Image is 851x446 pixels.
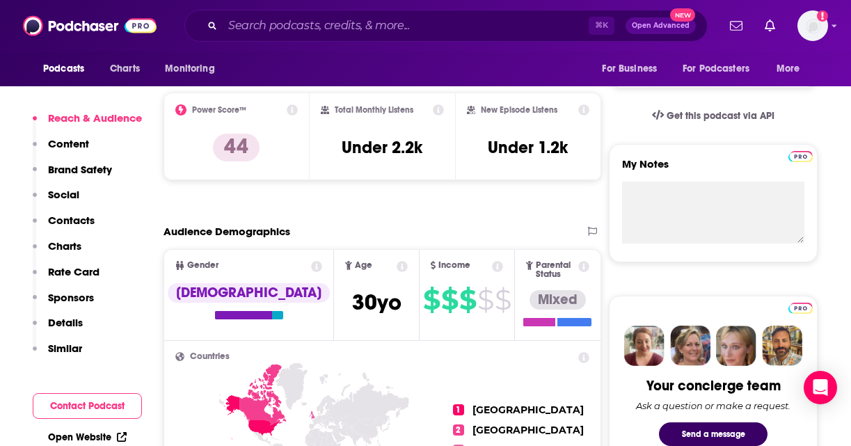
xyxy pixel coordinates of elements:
button: Show profile menu [797,10,828,41]
svg: Add a profile image [817,10,828,22]
p: Charts [48,239,81,253]
img: User Profile [797,10,828,41]
span: Countries [190,352,230,361]
span: Age [355,261,372,270]
span: ⌘ K [589,17,614,35]
div: Your concierge team [646,377,781,395]
label: My Notes [622,157,804,182]
span: Parental Status [536,261,575,279]
img: Podchaser - Follow, Share and Rate Podcasts [23,13,157,39]
p: Sponsors [48,291,94,304]
a: Open Website [48,431,127,443]
button: Similar [33,342,82,367]
span: For Business [602,59,657,79]
button: open menu [767,56,818,82]
button: Contact Podcast [33,393,142,419]
p: 44 [213,134,260,161]
span: More [777,59,800,79]
p: Brand Safety [48,163,112,176]
p: Details [48,316,83,329]
span: $ [441,289,458,311]
span: Gender [187,261,218,270]
span: Get this podcast via API [667,110,774,122]
a: Pro website [788,301,813,314]
a: Get this podcast via API [641,99,786,133]
a: Charts [101,56,148,82]
button: Brand Safety [33,163,112,189]
div: Search podcasts, credits, & more... [184,10,708,42]
button: open menu [33,56,102,82]
button: Send a message [659,422,768,446]
h3: Under 2.2k [342,137,422,158]
span: For Podcasters [683,59,749,79]
button: Details [33,316,83,342]
button: Charts [33,239,81,265]
span: [GEOGRAPHIC_DATA] [472,404,584,416]
a: Show notifications dropdown [724,14,748,38]
span: $ [477,289,493,311]
span: Monitoring [165,59,214,79]
button: Contacts [33,214,95,239]
div: Ask a question or make a request. [636,400,790,411]
p: Contacts [48,214,95,227]
button: Reach & Audience [33,111,142,137]
span: 30 yo [352,289,401,316]
button: Open AdvancedNew [626,17,696,34]
span: [GEOGRAPHIC_DATA] [472,424,584,436]
button: Sponsors [33,291,94,317]
span: $ [495,289,511,311]
span: Income [438,261,470,270]
div: Mixed [530,290,586,310]
span: New [670,8,695,22]
span: Open Advanced [632,22,690,29]
h2: New Episode Listens [481,105,557,115]
p: Reach & Audience [48,111,142,125]
img: Barbara Profile [670,326,710,366]
button: open menu [674,56,770,82]
p: Content [48,137,89,150]
h3: Under 1.2k [488,137,568,158]
h2: Power Score™ [192,105,246,115]
h2: Total Monthly Listens [335,105,413,115]
span: 1 [453,404,464,415]
img: Jules Profile [716,326,756,366]
a: Show notifications dropdown [759,14,781,38]
button: Rate Card [33,265,100,291]
span: Charts [110,59,140,79]
img: Jon Profile [762,326,802,366]
span: $ [423,289,440,311]
span: $ [459,289,476,311]
img: Podchaser Pro [788,151,813,162]
img: Podchaser Pro [788,303,813,314]
button: open menu [592,56,674,82]
p: Social [48,188,79,201]
img: Sydney Profile [624,326,665,366]
span: Logged in as KThulin [797,10,828,41]
h2: Audience Demographics [164,225,290,238]
button: open menu [155,56,232,82]
input: Search podcasts, credits, & more... [223,15,589,37]
p: Rate Card [48,265,100,278]
button: Social [33,188,79,214]
div: Open Intercom Messenger [804,371,837,404]
a: Pro website [788,149,813,162]
button: Content [33,137,89,163]
p: Similar [48,342,82,355]
span: Podcasts [43,59,84,79]
span: 2 [453,424,464,436]
div: [DEMOGRAPHIC_DATA] [168,283,330,303]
